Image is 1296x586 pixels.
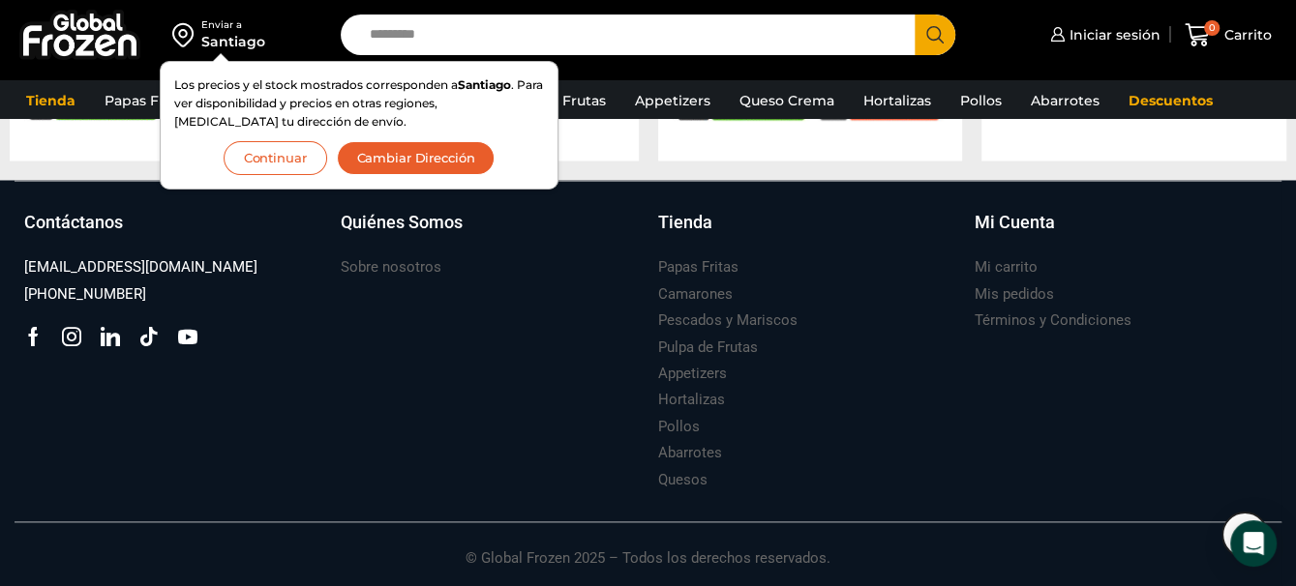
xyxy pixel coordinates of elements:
h3: Términos y Condiciones [975,309,1131,330]
h3: Abarrotes [658,442,722,462]
h3: Tienda [658,210,712,235]
a: Mi Cuenta [975,210,1272,254]
a: Camarones [658,280,733,307]
a: Contáctanos [24,210,321,254]
div: Open Intercom Messenger [1230,520,1277,567]
h3: Mi carrito [975,256,1038,277]
h3: Pulpa de Frutas [658,337,758,357]
button: Search button [915,15,955,55]
h3: Sobre nosotros [341,256,441,277]
button: Cambiar Dirección [337,141,496,175]
p: © Global Frozen 2025 – Todos los derechos reservados. [15,522,1281,569]
span: Carrito [1220,25,1272,44]
a: Términos y Condiciones [975,307,1131,333]
h3: Pollos [658,416,700,436]
a: Pulpa de Frutas [658,334,758,360]
a: Appetizers [625,82,720,119]
button: Continuar [224,141,327,175]
a: Descuentos [1119,82,1222,119]
h3: Hortalizas [658,389,725,409]
a: Quesos [658,466,708,492]
h3: Mis pedidos [975,283,1054,304]
h3: Quiénes Somos [341,210,463,235]
a: Papas Fritas [95,82,198,119]
a: Quiénes Somos [341,210,638,254]
h3: Quesos [658,469,708,489]
h3: Pescados y Mariscos [658,309,798,330]
h3: [EMAIL_ADDRESS][DOMAIN_NAME] [24,256,257,277]
a: Pollos [950,82,1011,119]
a: Abarrotes [658,439,722,465]
a: Mis pedidos [975,280,1054,307]
a: Hortalizas [658,386,725,412]
h3: Mi Cuenta [975,210,1055,235]
h3: Camarones [658,283,733,304]
h3: [PHONE_NUMBER] [24,283,146,304]
h3: Contáctanos [24,210,123,235]
a: Tienda [16,82,85,119]
a: Queso Crema [730,82,844,119]
a: [PHONE_NUMBER] [24,280,146,307]
span: 0 [1204,20,1220,36]
a: Mi carrito [975,253,1038,279]
a: Tienda [658,210,955,254]
a: Appetizers [658,360,727,386]
a: Pescados y Mariscos [658,307,798,333]
a: Sobre nosotros [341,253,441,279]
a: Hortalizas [854,82,941,119]
img: address-field-icon.svg [172,18,201,51]
h3: Appetizers [658,363,727,383]
a: 0 Carrito [1180,13,1277,58]
a: Abarrotes [1021,82,1109,119]
a: [EMAIL_ADDRESS][DOMAIN_NAME] [24,253,257,279]
a: Pollos [658,413,700,439]
a: Iniciar sesión [1045,15,1160,54]
h3: Papas Fritas [658,256,738,277]
div: Enviar a [201,18,265,32]
div: Santiago [201,32,265,51]
a: Papas Fritas [658,253,738,279]
strong: Santiago [458,77,511,92]
span: Iniciar sesión [1065,25,1160,44]
p: Los precios y el stock mostrados corresponden a . Para ver disponibilidad y precios en otras regi... [174,75,544,132]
